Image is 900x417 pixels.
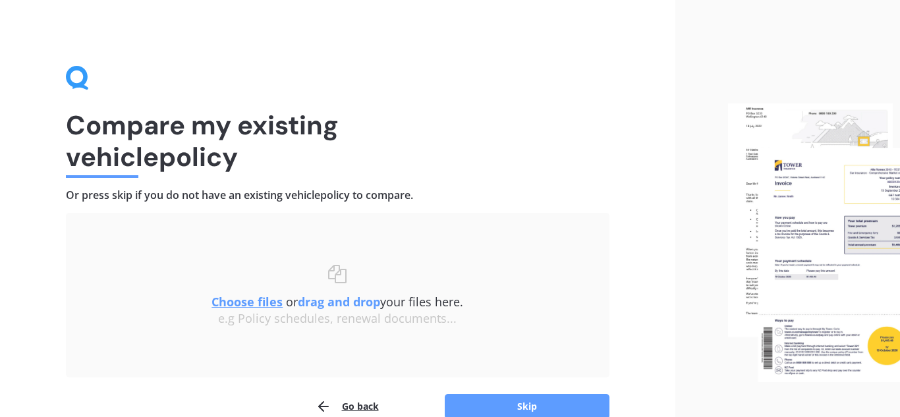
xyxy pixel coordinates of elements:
h4: Or press skip if you do not have an existing vehicle policy to compare. [66,188,609,202]
b: drag and drop [298,294,380,310]
div: e.g Policy schedules, renewal documents... [92,312,583,326]
h1: Compare my existing vehicle policy [66,109,609,173]
u: Choose files [211,294,283,310]
span: or your files here. [211,294,463,310]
